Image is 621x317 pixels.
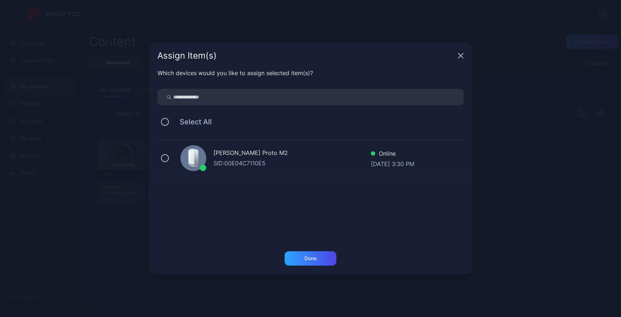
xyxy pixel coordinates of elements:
div: [DATE] 3:30 PM [371,160,414,167]
div: Assign Item(s) [157,51,455,60]
div: Which devices would you like to assign selected item(s)? [157,69,464,77]
div: Done [304,256,317,261]
span: Select All [172,118,212,126]
div: [PERSON_NAME] Proto M2 [213,148,371,159]
button: Done [285,251,336,266]
div: SID: 00E04C7110E5 [213,159,371,167]
div: Online [371,149,414,160]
